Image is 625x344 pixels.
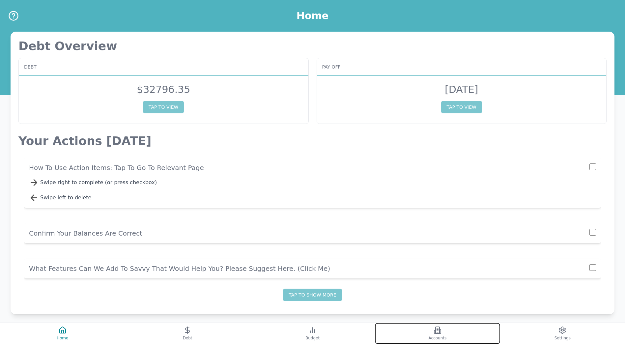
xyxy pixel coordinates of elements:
button: Tap to show more [283,289,342,301]
div: Swipe right to complete (or press checkbox) [40,179,596,186]
p: What Features Can We Add To Savvy That Would Help You? Please Suggest Here. (click me) [29,264,589,273]
p: Debt Overview [18,40,607,53]
button: Debt [125,323,250,344]
button: TAP TO VIEW [143,101,184,113]
div: Swipe left to delete [40,194,596,202]
h1: Home [297,10,328,22]
button: TAP TO VIEW [441,101,482,113]
button: Help [8,10,19,21]
span: Pay off [322,64,341,70]
span: Settings [554,335,571,341]
span: Home [57,335,68,341]
span: Budget [305,335,320,341]
button: Budget [250,323,375,344]
span: Accounts [429,335,447,341]
p: Your Actions [DATE] [18,134,607,148]
span: Debt [183,335,192,341]
span: Debt [24,64,37,70]
button: Settings [500,323,625,344]
p: Confirm Your Balances Are Correct [29,229,589,238]
button: Accounts [375,323,500,344]
p: How to use action items: Tap to go to relevant page [29,163,589,172]
span: [DATE] [445,84,478,95]
span: $ 32796.35 [137,84,190,95]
